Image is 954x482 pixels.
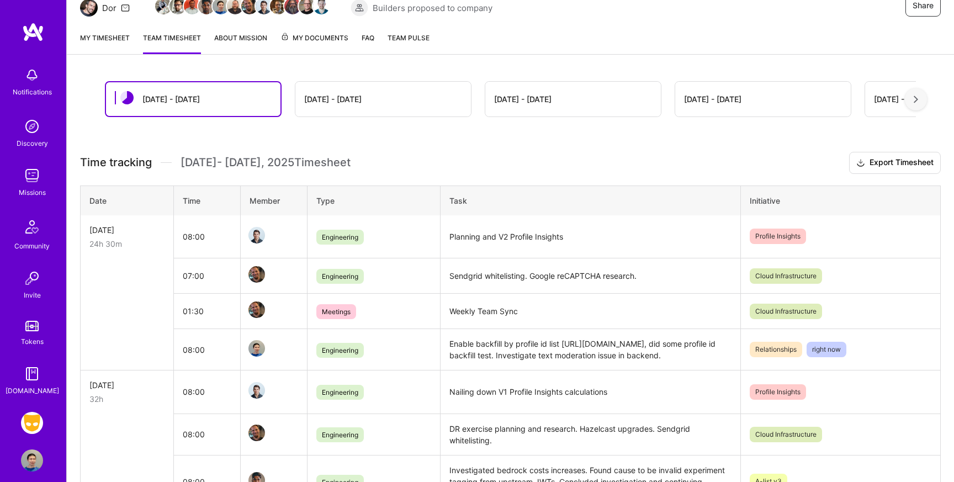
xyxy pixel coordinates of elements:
div: [DATE] - [DATE] [684,93,741,105]
td: 08:00 [174,414,241,455]
div: Notifications [13,86,52,98]
a: Team Member Avatar [250,339,264,358]
td: DR exercise planning and research. Hazelcast upgrades. Sendgrid whitelisting. [441,414,740,455]
a: Team Member Avatar [250,226,264,245]
th: Time [174,186,241,215]
div: Dor [102,2,116,14]
span: Engineering [316,343,364,358]
img: Team Member Avatar [248,340,265,357]
td: 07:00 [174,258,241,294]
span: Cloud Infrastructure [750,304,822,319]
th: Member [240,186,307,215]
img: Invite [21,267,43,289]
div: [DATE] [89,224,165,236]
div: [DATE] - [DATE] [142,93,200,105]
img: discovery [21,115,43,137]
img: Grindr: Mobile + BE + Cloud [21,412,43,434]
span: Profile Insights [750,229,806,244]
span: Profile Insights [750,384,806,400]
img: teamwork [21,165,43,187]
span: Team Pulse [388,34,430,42]
a: Team Member Avatar [250,423,264,442]
td: Enable backfill by profile id list [URL][DOMAIN_NAME], did some profile id backfill test. Investi... [441,329,740,370]
img: bell [21,64,43,86]
div: Invite [24,289,41,301]
img: tokens [25,321,39,331]
div: [DATE] - [DATE] [494,93,552,105]
a: My timesheet [80,32,130,54]
a: My Documents [280,32,348,54]
a: Team Member Avatar [250,265,264,284]
div: [DATE] [89,379,165,391]
div: Discovery [17,137,48,149]
td: 08:00 [174,370,241,414]
a: About Mission [214,32,267,54]
div: [DATE] - [DATE] [304,93,362,105]
td: Sendgrid whitelisting. Google reCAPTCHA research. [441,258,740,294]
td: Weekly Team Sync [441,294,740,329]
img: right [914,96,918,103]
span: Cloud Infrastructure [750,268,822,284]
a: FAQ [362,32,374,54]
div: 24h 30m [89,238,165,250]
span: Engineering [316,427,364,442]
div: Tokens [21,336,44,347]
img: Community [19,214,45,240]
img: guide book [21,363,43,385]
th: Type [307,186,441,215]
img: Team Member Avatar [248,266,265,283]
div: [DATE] - [DATE] [874,93,931,105]
span: My Documents [280,32,348,44]
div: [DOMAIN_NAME] [6,385,59,396]
a: Team Member Avatar [250,381,264,400]
span: Relationships [750,342,802,357]
a: Grindr: Mobile + BE + Cloud [18,412,46,434]
img: Team Member Avatar [248,301,265,318]
th: Date [81,186,174,215]
td: 08:00 [174,215,241,258]
th: Initiative [740,186,940,215]
img: Team Member Avatar [248,425,265,441]
img: status icon [120,91,134,104]
td: 01:30 [174,294,241,329]
a: Team timesheet [143,32,201,54]
span: Engineering [316,230,364,245]
span: Engineering [316,269,364,284]
span: Time tracking [80,156,152,170]
span: Meetings [316,304,356,319]
span: Engineering [316,385,364,400]
th: Task [441,186,740,215]
a: User Avatar [18,449,46,472]
span: right now [807,342,846,357]
div: Missions [19,187,46,198]
td: 08:00 [174,329,241,370]
img: Team Member Avatar [248,382,265,399]
div: 32h [89,393,165,405]
td: Nailing down V1 Profile Insights calculations [441,370,740,414]
img: logo [22,22,44,42]
img: Team Member Avatar [248,227,265,243]
span: Cloud Infrastructure [750,427,822,442]
i: icon Mail [121,3,130,12]
button: Export Timesheet [849,152,941,174]
span: Builders proposed to company [373,2,492,14]
span: [DATE] - [DATE] , 2025 Timesheet [181,156,351,170]
a: Team Member Avatar [250,300,264,319]
div: Community [14,240,50,252]
td: Planning and V2 Profile Insights [441,215,740,258]
i: icon Download [856,157,865,169]
a: Team Pulse [388,32,430,54]
img: User Avatar [21,449,43,472]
